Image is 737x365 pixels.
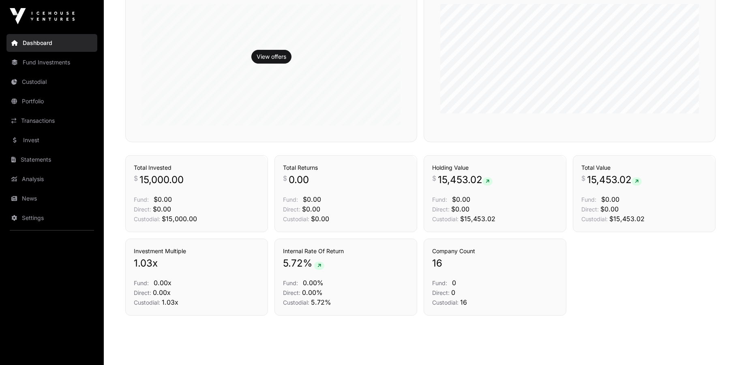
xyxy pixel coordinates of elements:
[432,164,558,172] h3: Holding Value
[162,215,197,223] span: $15,000.00
[6,112,97,130] a: Transactions
[451,205,469,213] span: $0.00
[154,195,172,203] span: $0.00
[257,53,286,61] a: View offers
[451,288,455,297] span: 0
[432,196,447,203] span: Fund:
[134,173,138,183] span: $
[432,299,458,306] span: Custodial:
[153,205,171,213] span: $0.00
[303,279,324,287] span: 0.00%
[6,170,97,188] a: Analysis
[283,289,300,296] span: Direct:
[303,257,313,270] span: %
[162,298,178,306] span: 1.03x
[432,216,458,222] span: Custodial:
[134,257,152,270] span: 1.03
[460,298,467,306] span: 16
[134,289,151,296] span: Direct:
[10,8,75,24] img: Icehouse Ventures Logo
[134,299,160,306] span: Custodial:
[302,205,320,213] span: $0.00
[432,257,442,270] span: 16
[283,196,298,203] span: Fund:
[6,92,97,110] a: Portfolio
[154,279,171,287] span: 0.00x
[283,299,309,306] span: Custodial:
[600,205,619,213] span: $0.00
[289,173,309,186] span: 0.00
[432,289,450,296] span: Direct:
[696,326,737,365] iframe: Chat Widget
[6,190,97,207] a: News
[460,215,495,223] span: $15,453.02
[452,195,470,203] span: $0.00
[134,196,149,203] span: Fund:
[432,247,558,255] h3: Company Count
[283,280,298,286] span: Fund:
[283,173,287,183] span: $
[581,196,596,203] span: Fund:
[601,195,619,203] span: $0.00
[581,216,608,222] span: Custodial:
[609,215,645,223] span: $15,453.02
[302,288,323,297] span: 0.00%
[283,216,309,222] span: Custodial:
[134,164,259,172] h3: Total Invested
[438,173,493,186] span: 15,453.02
[6,73,97,91] a: Custodial
[134,206,151,213] span: Direct:
[251,50,291,64] button: View offers
[134,280,149,286] span: Fund:
[283,257,303,270] span: 5.72
[581,206,599,213] span: Direct:
[6,53,97,71] a: Fund Investments
[432,173,436,183] span: $
[152,257,158,270] span: x
[581,164,707,172] h3: Total Value
[6,151,97,169] a: Statements
[134,216,160,222] span: Custodial:
[432,280,447,286] span: Fund:
[432,206,450,213] span: Direct:
[283,164,409,172] h3: Total Returns
[283,206,300,213] span: Direct:
[587,173,642,186] span: 15,453.02
[139,173,184,186] span: 15,000.00
[6,34,97,52] a: Dashboard
[303,195,321,203] span: $0.00
[311,215,329,223] span: $0.00
[6,209,97,227] a: Settings
[452,279,456,287] span: 0
[134,247,259,255] h3: Investment Multiple
[311,298,331,306] span: 5.72%
[581,173,585,183] span: $
[6,131,97,149] a: Invest
[153,288,171,297] span: 0.00x
[283,247,409,255] h3: Internal Rate Of Return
